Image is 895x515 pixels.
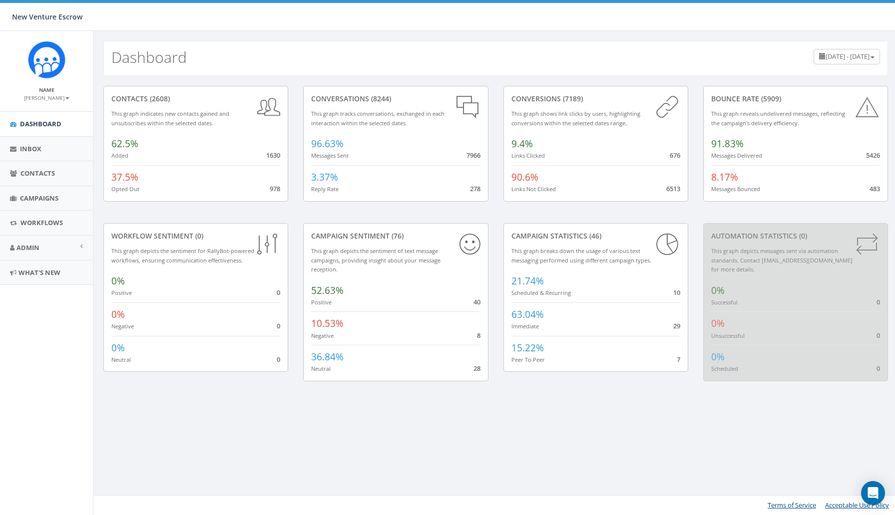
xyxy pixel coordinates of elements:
[511,110,640,127] small: This graph shows link clicks by users, highlighting conversions within the selected dates range.
[711,317,725,330] span: 0%
[311,110,445,127] small: This graph tracks conversations, exchanged in each interaction within the selected dates.
[28,41,65,78] img: Rally_Corp_Icon_1.png
[311,231,480,241] div: Campaign Sentiment
[193,231,203,241] span: (0)
[311,317,344,330] span: 10.53%
[111,171,138,184] span: 37.5%
[311,332,334,339] small: Negative
[673,288,680,297] span: 10
[266,151,280,160] span: 1630
[877,297,880,306] span: 0
[587,231,601,241] span: (46)
[390,231,404,241] span: (76)
[870,184,880,193] span: 483
[511,356,545,363] small: Peer To Peer
[670,151,680,160] span: 676
[768,501,816,510] a: Terms of Service
[311,365,331,372] small: Neutral
[677,355,680,364] span: 7
[24,93,69,102] a: [PERSON_NAME]
[466,151,480,160] span: 7966
[111,152,128,159] small: Added
[825,501,889,510] a: Acceptable Use Policy
[111,289,132,296] small: Positive
[511,185,556,193] small: Links Not Clicked
[20,218,63,227] span: Workflows
[711,152,762,159] small: Messages Delivered
[111,274,125,287] span: 0%
[148,94,170,103] span: (2608)
[311,284,344,297] span: 52.63%
[711,171,738,184] span: 8.17%
[511,231,680,241] div: Campaign Statistics
[311,137,344,150] span: 96.63%
[111,137,138,150] span: 62.5%
[711,332,745,339] small: Unsuccessful
[711,231,880,241] div: Automation Statistics
[711,137,744,150] span: 91.83%
[18,268,60,277] span: What's New
[866,151,880,160] span: 5426
[877,364,880,373] span: 0
[277,321,280,330] span: 0
[311,298,332,306] small: Positive
[473,297,480,306] span: 40
[470,184,480,193] span: 278
[711,247,853,273] small: This graph depicts messages sent via automation standards. Contact [EMAIL_ADDRESS][DOMAIN_NAME] f...
[111,110,229,127] small: This graph indicates new contacts gained and unsubscribes within the selected dates.
[111,341,125,354] span: 0%
[111,49,187,65] h2: Dashboard
[20,169,55,178] span: Contacts
[511,341,544,354] span: 15.22%
[20,144,41,153] span: Inbox
[797,231,807,241] span: (0)
[511,322,539,330] small: Immediate
[561,94,583,103] span: (7189)
[711,298,738,306] small: Successful
[511,137,533,150] span: 9.4%
[111,308,125,321] span: 0%
[39,86,54,93] small: Name
[369,94,391,103] span: (8244)
[111,247,254,264] small: This graph depicts the sentiment for RallyBot-powered workflows, ensuring communication effective...
[511,308,544,321] span: 63.04%
[111,356,131,363] small: Neutral
[16,243,39,252] span: Admin
[511,247,651,264] small: This graph breaks down the usage of various text messaging performed using different campaign types.
[311,94,480,104] div: conversations
[666,184,680,193] span: 6513
[877,331,880,340] span: 0
[20,119,61,128] span: Dashboard
[759,94,781,103] span: (5909)
[861,481,885,505] div: Open Intercom Messenger
[20,194,58,203] span: Campaigns
[111,322,134,330] small: Negative
[511,289,571,296] small: Scheduled & Recurring
[511,94,680,104] div: conversions
[277,355,280,364] span: 0
[311,247,441,273] small: This graph depicts the sentiment of text message campaigns, providing insight about your message ...
[477,331,480,340] span: 8
[311,350,344,363] span: 36.84%
[711,185,760,193] small: Messages Bounced
[711,94,880,104] div: Bounce Rate
[311,171,338,184] span: 3.37%
[826,52,870,61] span: [DATE] - [DATE]
[12,12,82,21] span: New Venture Escrow
[277,288,280,297] span: 0
[711,350,725,363] span: 0%
[111,231,280,241] div: Workflow Sentiment
[711,284,725,297] span: 0%
[111,185,139,193] small: Opted Out
[711,365,738,372] small: Scheduled
[511,152,545,159] small: Links Clicked
[473,364,480,373] span: 28
[711,110,845,127] small: This graph reveals undelivered messages, reflecting the campaign's delivery efficiency.
[511,274,544,287] span: 21.74%
[511,171,538,184] span: 90.6%
[673,321,680,330] span: 29
[311,152,349,159] small: Messages Sent
[24,94,69,101] small: [PERSON_NAME]
[311,185,339,193] small: Reply Rate
[270,184,280,193] span: 978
